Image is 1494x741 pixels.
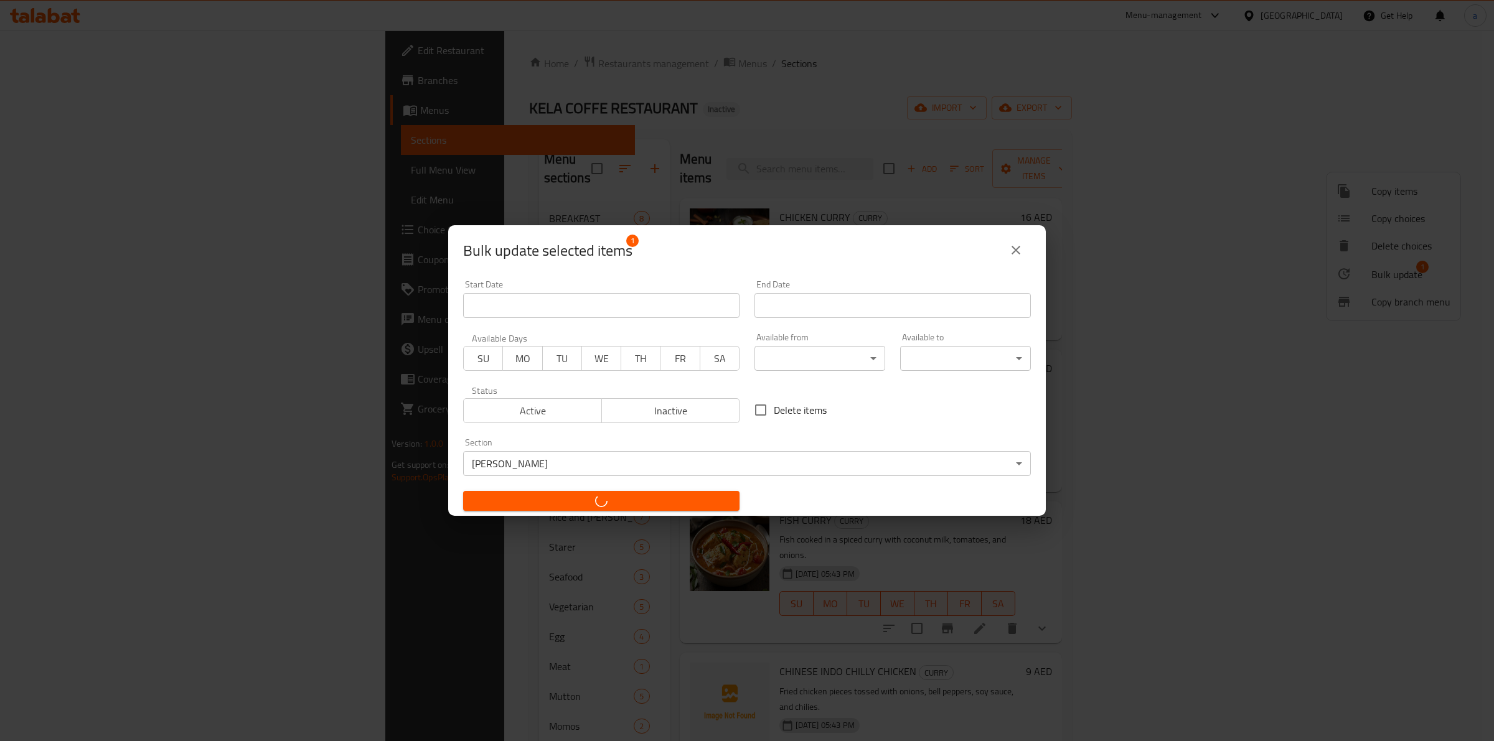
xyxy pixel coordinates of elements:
span: 1 [626,235,639,247]
span: SU [469,350,498,368]
span: TH [626,350,655,368]
span: TU [548,350,577,368]
span: FR [665,350,695,368]
button: Active [463,398,602,423]
span: Delete items [774,403,827,417]
button: MO [502,346,542,371]
button: TU [542,346,582,371]
button: Inactive [601,398,740,423]
span: MO [508,350,537,368]
div: ​ [900,346,1031,371]
span: Active [469,402,597,420]
span: SA [705,350,735,368]
div: [PERSON_NAME] [463,451,1031,476]
button: WE [581,346,621,371]
div: ​ [754,346,885,371]
span: WE [587,350,616,368]
span: Selected items count [463,241,632,261]
button: SU [463,346,503,371]
button: FR [660,346,700,371]
button: SA [700,346,740,371]
span: Inactive [607,402,735,420]
button: close [1001,235,1031,265]
button: TH [621,346,660,371]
